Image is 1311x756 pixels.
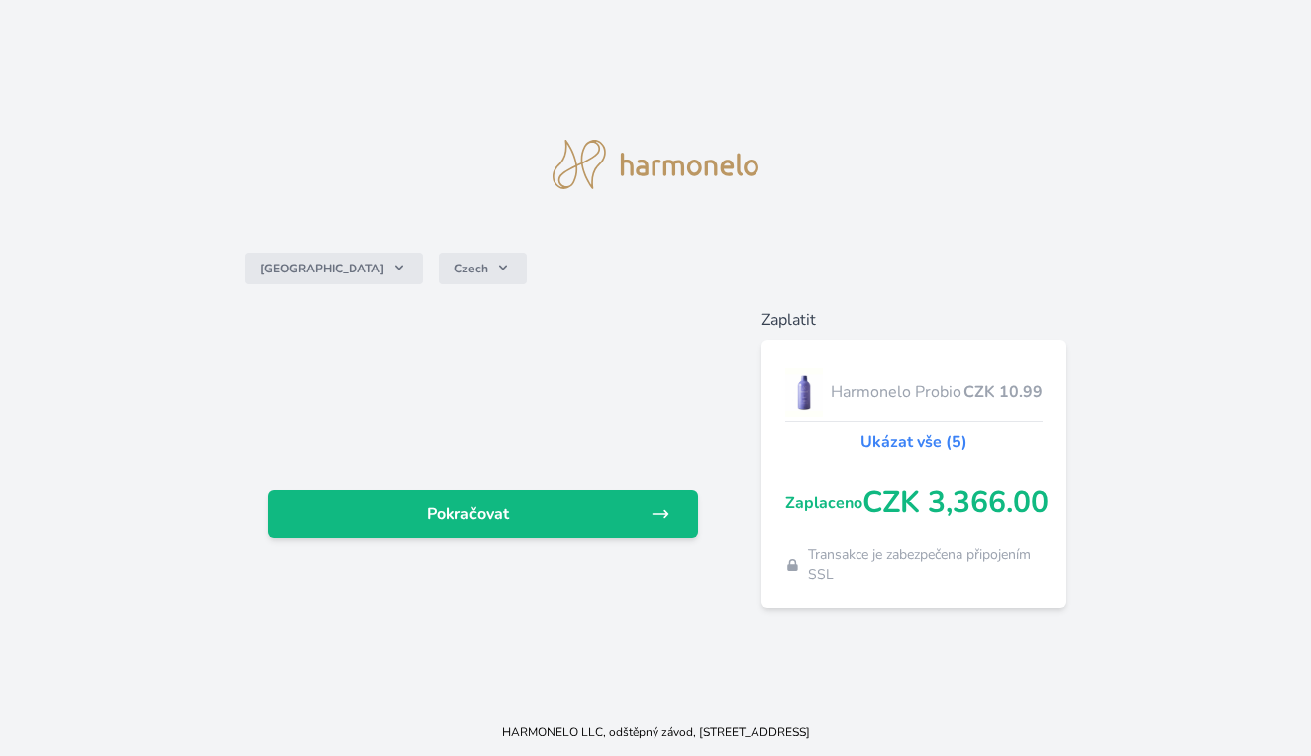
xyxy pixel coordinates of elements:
h6: Zaplatit [761,308,1066,332]
a: Ukázat vše (5) [860,430,967,454]
span: Pokračovat [284,502,651,526]
span: Harmonelo Probio [831,380,963,404]
span: CZK 3,366.00 [862,486,1049,521]
button: [GEOGRAPHIC_DATA] [245,253,423,284]
span: [GEOGRAPHIC_DATA] [260,261,384,276]
span: Zaplaceno [785,491,862,515]
img: CLEAN_PROBIO_se_stinem_x-lo.jpg [785,368,823,417]
span: Transakce je zabezpečena připojením SSL [808,545,1043,585]
button: Czech [439,253,527,284]
span: CZK 10.99 [963,380,1043,404]
a: Pokračovat [268,490,698,538]
img: logo.svg [553,140,758,189]
span: Czech [454,261,488,276]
